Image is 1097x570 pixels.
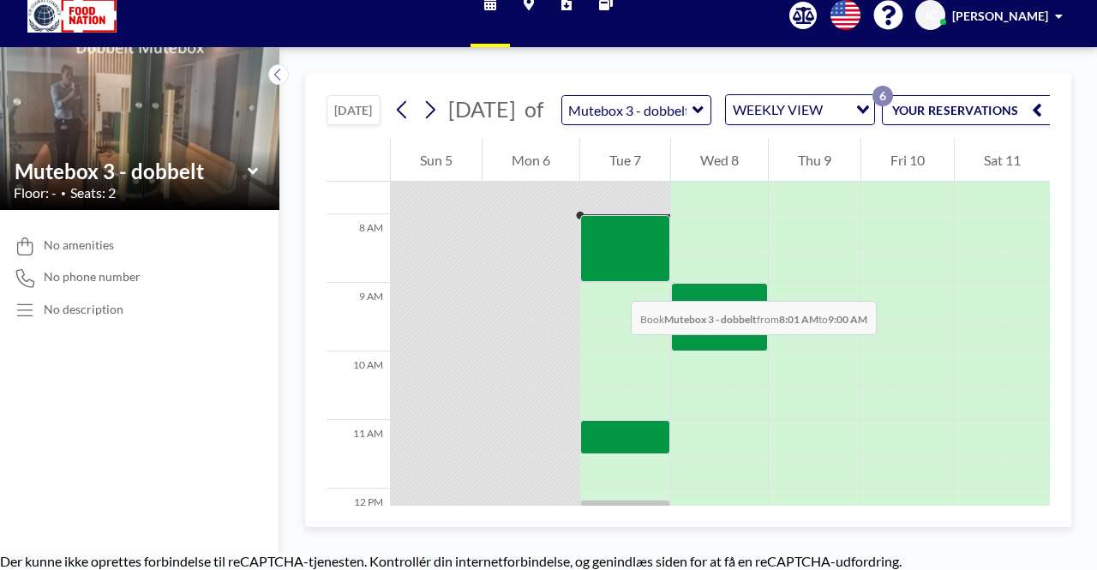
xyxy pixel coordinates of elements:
input: Mutebox 3 - dobbelt [562,96,693,124]
b: 8:01 AM [779,313,818,326]
div: Thu 9 [769,139,860,182]
span: JC [924,8,937,23]
b: Mutebox 3 - dobbelt [664,313,757,326]
span: Floor: - [14,184,57,201]
div: Fri 10 [861,139,954,182]
button: YOUR RESERVATIONS6 [882,95,1053,125]
div: Search for option [726,95,874,124]
div: Mon 6 [483,139,579,182]
div: 8 AM [327,214,390,283]
b: 9:00 AM [828,313,867,326]
div: No description [44,302,123,317]
span: • [61,188,66,199]
div: 12 PM [327,489,390,557]
div: 10 AM [327,351,390,420]
p: 6 [872,86,893,106]
input: Mutebox 3 - dobbelt [15,159,248,183]
span: WEEKLY VIEW [729,99,826,121]
span: of [525,96,543,123]
span: No phone number [44,269,141,285]
span: Book from to [631,301,877,335]
div: Sat 11 [955,139,1050,182]
div: Tue 7 [580,139,670,182]
input: Search for option [828,99,846,121]
div: Sun 5 [391,139,482,182]
span: No amenities [44,237,114,253]
span: [DATE] [448,96,516,122]
div: 9 AM [327,283,390,351]
button: [DATE] [327,95,381,125]
div: Wed 8 [671,139,768,182]
span: [PERSON_NAME] [952,9,1048,23]
div: 11 AM [327,420,390,489]
span: Seats: 2 [70,184,116,201]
